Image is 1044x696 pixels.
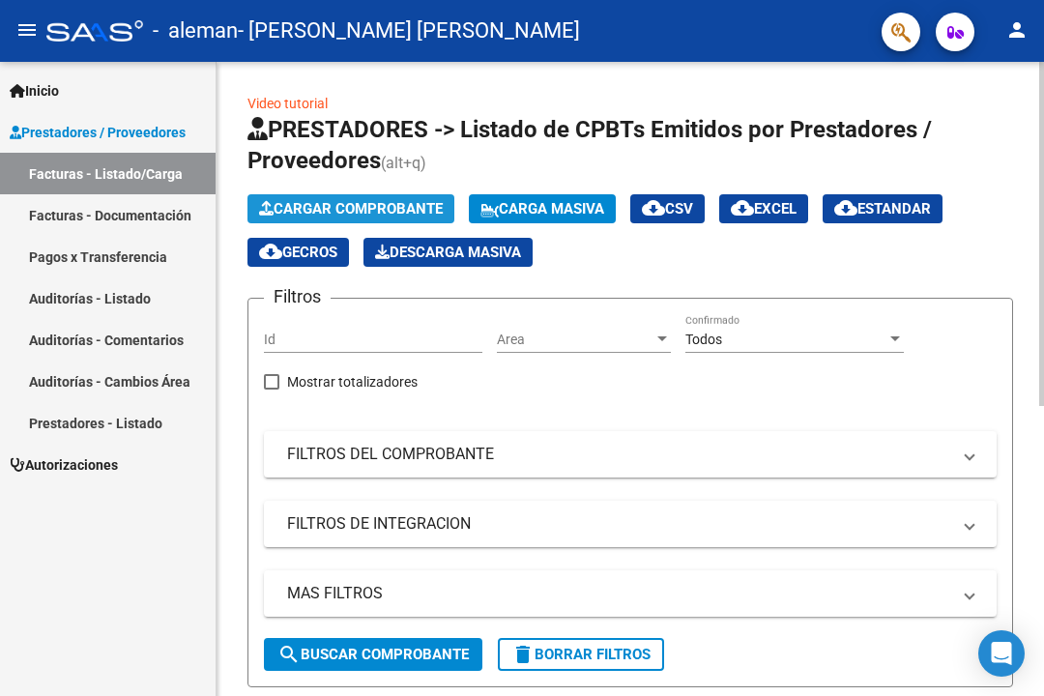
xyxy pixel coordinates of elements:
mat-expansion-panel-header: FILTROS DEL COMPROBANTE [264,431,997,478]
button: Descarga Masiva [363,238,533,267]
span: Inicio [10,80,59,101]
mat-panel-title: FILTROS DEL COMPROBANTE [287,444,950,465]
mat-icon: cloud_download [834,196,857,219]
button: Gecros [247,238,349,267]
button: Estandar [823,194,942,223]
span: Buscar Comprobante [277,646,469,663]
span: PRESTADORES -> Listado de CPBTs Emitidos por Prestadores / Proveedores [247,116,932,174]
span: EXCEL [731,200,797,217]
span: CSV [642,200,693,217]
mat-expansion-panel-header: FILTROS DE INTEGRACION [264,501,997,547]
a: Video tutorial [247,96,328,111]
mat-icon: cloud_download [731,196,754,219]
button: Cargar Comprobante [247,194,454,223]
span: Todos [685,332,722,347]
span: - aleman [153,10,238,52]
mat-icon: search [277,643,301,666]
span: Cargar Comprobante [259,200,443,217]
mat-icon: cloud_download [642,196,665,219]
span: Descarga Masiva [375,244,521,261]
button: EXCEL [719,194,808,223]
mat-icon: person [1005,18,1029,42]
span: (alt+q) [381,154,426,172]
span: Prestadores / Proveedores [10,122,186,143]
mat-icon: menu [15,18,39,42]
span: Gecros [259,244,337,261]
mat-icon: delete [511,643,535,666]
mat-expansion-panel-header: MAS FILTROS [264,570,997,617]
mat-panel-title: FILTROS DE INTEGRACION [287,513,950,535]
span: Mostrar totalizadores [287,370,418,393]
button: Carga Masiva [469,194,616,223]
span: Autorizaciones [10,454,118,476]
span: Carga Masiva [480,200,604,217]
mat-icon: cloud_download [259,240,282,263]
span: - [PERSON_NAME] [PERSON_NAME] [238,10,580,52]
span: Estandar [834,200,931,217]
button: CSV [630,194,705,223]
span: Borrar Filtros [511,646,651,663]
h3: Filtros [264,283,331,310]
span: Area [497,332,653,348]
app-download-masive: Descarga masiva de comprobantes (adjuntos) [363,238,533,267]
mat-panel-title: MAS FILTROS [287,583,950,604]
button: Borrar Filtros [498,638,664,671]
button: Buscar Comprobante [264,638,482,671]
div: Open Intercom Messenger [978,630,1025,677]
